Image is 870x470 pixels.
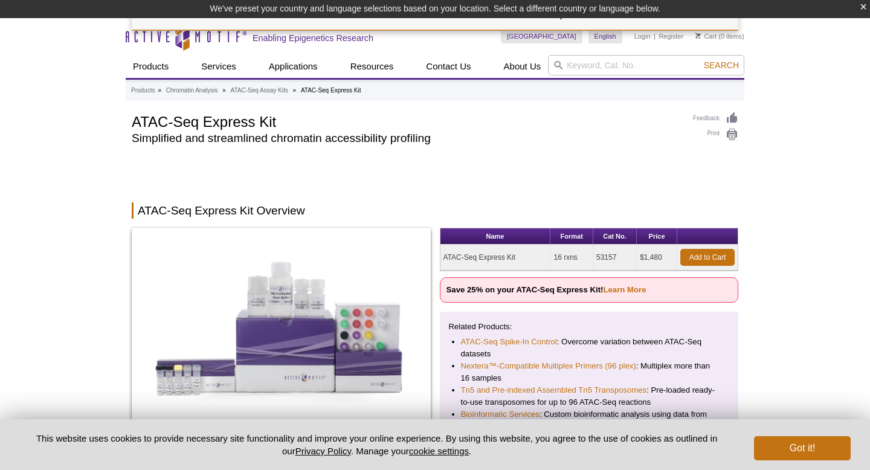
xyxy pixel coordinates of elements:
th: Price [637,228,677,245]
a: Cart [695,32,717,40]
td: 53157 [593,245,637,271]
li: (0 items) [695,29,744,43]
a: English [588,29,622,43]
img: ATAC-Seq Express Kit [132,228,431,427]
a: Login [634,32,651,40]
li: ATAC-Seq Express Kit [301,87,361,94]
a: Print [693,128,738,141]
li: : Overcome variation between ATAC-Seq datasets [461,336,718,360]
span: Search [704,60,739,70]
h1: ATAC-Seq Express Kit [132,112,681,130]
li: | [654,29,656,43]
button: Search [700,60,743,71]
a: Chromatin Analysis [166,85,218,96]
a: Products [131,85,155,96]
li: » [158,87,161,94]
a: Register [659,32,683,40]
th: Name [440,228,551,245]
td: $1,480 [637,245,677,271]
td: ATAC-Seq Express Kit [440,245,551,271]
a: Resources [343,55,401,78]
a: Add to Cart [680,249,735,266]
td: 16 rxns [550,245,593,271]
a: Learn More [603,285,646,294]
th: Cat No. [593,228,637,245]
a: Bioinformatic Services [461,408,540,420]
a: ATAC-Seq Assay Kits [231,85,288,96]
a: Services [194,55,243,78]
h2: Enabling Epigenetics Research [253,33,373,43]
a: Privacy Policy [295,446,351,456]
h2: Simplified and streamlined chromatin accessibility profiling [132,133,681,144]
strong: Save 25% on your ATAC-Seq Express Kit! [446,285,646,294]
a: ATAC-Seq Spike-In Control [461,336,557,348]
li: : Custom bioinformatic analysis using data from our kits [461,408,718,433]
a: Nextera™-Compatible Multiplex Primers (96 plex) [461,360,636,372]
a: Products [126,55,176,78]
li: » [222,87,226,94]
a: Feedback [693,112,738,125]
img: Your Cart [695,33,701,39]
a: Contact Us [419,55,478,78]
li: » [293,87,297,94]
a: [GEOGRAPHIC_DATA] [501,29,582,43]
li: : Multiplex more than 16 samples [461,360,718,384]
th: Format [550,228,593,245]
input: Keyword, Cat. No. [548,55,744,76]
button: cookie settings [409,446,469,456]
button: Got it! [754,436,851,460]
p: Related Products: [449,321,730,333]
a: Applications [262,55,325,78]
h2: ATAC-Seq Express Kit Overview [132,202,738,219]
li: : Pre-loaded ready-to-use transposomes for up to 96 ATAC-Seq reactions [461,384,718,408]
p: This website uses cookies to provide necessary site functionality and improve your online experie... [19,432,734,457]
a: About Us [497,55,549,78]
a: Tn5 and Pre-indexed Assembled Tn5 Transposomes [461,384,647,396]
